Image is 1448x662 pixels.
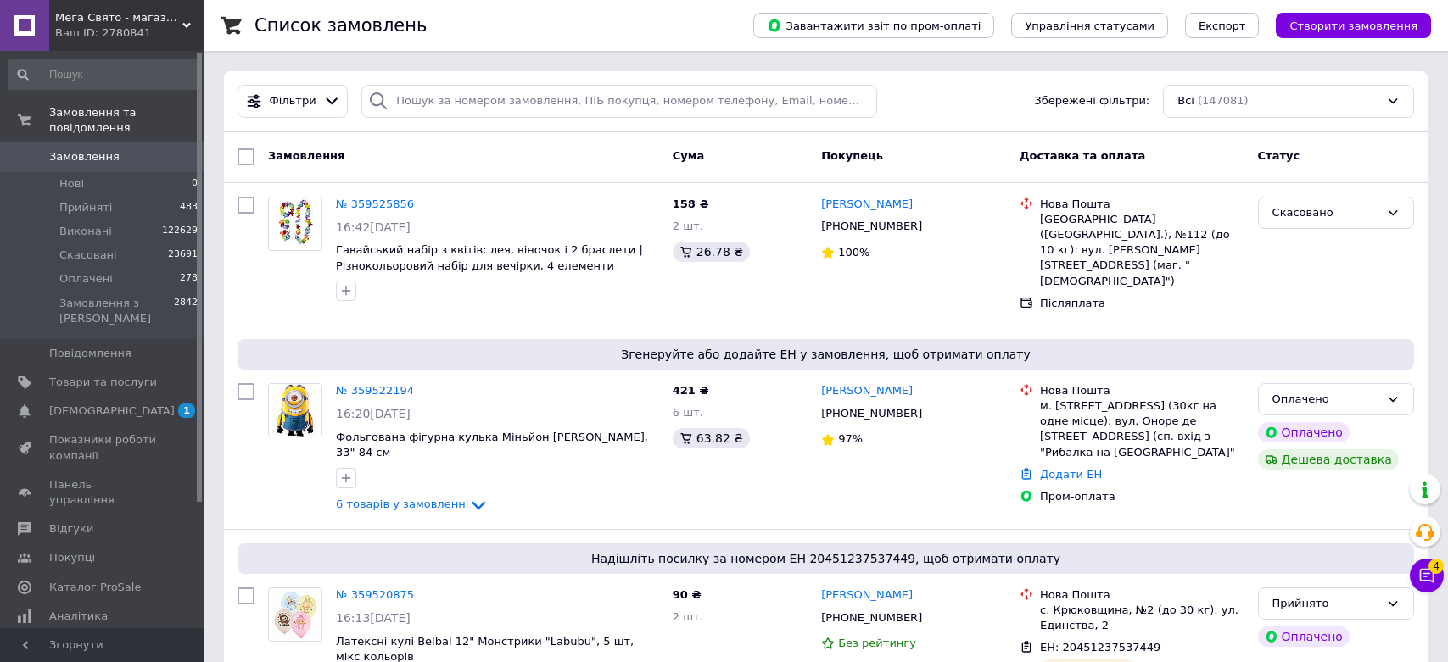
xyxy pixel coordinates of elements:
img: Фото товару [276,197,316,250]
span: Згенеруйте або додайте ЕН у замовлення, щоб отримати оплату [244,346,1407,363]
span: [PHONE_NUMBER] [821,611,922,624]
a: Додати ЕН [1040,468,1102,481]
a: [PERSON_NAME] [821,383,913,399]
a: [PERSON_NAME] [821,197,913,213]
span: Замовлення [49,149,120,164]
span: Прийняті [59,200,112,215]
span: Замовлення з [PERSON_NAME] [59,296,174,326]
span: 4 [1428,559,1444,574]
span: Збережені фільтри: [1034,93,1149,109]
input: Пошук за номером замовлення, ПІБ покупця, номером телефону, Email, номером накладної [361,85,877,118]
span: 100% [838,246,869,259]
span: Аналітика [49,609,108,624]
span: 2 шт. [673,610,703,623]
span: 6 шт. [673,406,703,419]
span: Створити замовлення [1289,19,1417,32]
span: 16:20[DATE] [336,407,411,420]
button: Експорт [1185,13,1260,38]
div: Оплачено [1258,626,1350,647]
div: Оплачено [1258,422,1350,442]
span: Каталог ProSale [49,580,141,595]
button: Створити замовлення [1276,13,1431,38]
span: Показники роботи компанії [49,432,157,463]
div: Післяплата [1040,296,1244,311]
span: 158 ₴ [673,197,709,210]
span: Завантажити звіт по пром-оплаті [767,18,981,33]
a: Фото товару [268,197,322,251]
span: Мега Свято - магазин аксесуарів для свята та все для оформлення повітряними кульками ГУРТ (ОПТ). [55,10,182,25]
span: ЕН: 20451237537449 [1040,641,1160,654]
span: Доставка та оплата [1020,149,1145,162]
span: [PHONE_NUMBER] [821,220,922,232]
span: (147081) [1198,94,1249,107]
span: 0 [192,176,198,192]
span: Експорт [1199,19,1246,32]
a: [PERSON_NAME] [821,587,913,604]
span: [PHONE_NUMBER] [821,407,922,420]
span: Відгуки [49,521,93,537]
span: 90 ₴ [673,588,702,601]
span: [DEMOGRAPHIC_DATA] [49,403,175,419]
img: Фото товару [271,588,320,641]
span: 278 [180,271,198,286]
span: 2 шт. [673,220,703,232]
div: с. Крюковщина, №2 (до 30 кг): ул. Единства, 2 [1040,603,1244,633]
a: Фото товару [268,383,322,437]
span: 16:13[DATE] [336,611,411,625]
span: Без рейтингу [838,637,916,649]
span: Нові [59,176,84,192]
span: 421 ₴ [673,384,709,397]
span: Повідомлення [49,346,131,361]
a: Фото товару [268,587,322,642]
div: 26.78 ₴ [673,242,750,262]
span: Гавайський набір з квітів: лея, віночок і 2 браслети | Різнокольоровий набір для вечірки, 4 елементи [336,243,643,272]
div: Оплачено [1272,391,1379,409]
a: Створити замовлення [1259,19,1431,31]
div: Дешева доставка [1258,449,1399,470]
span: Статус [1258,149,1300,162]
span: 2842 [174,296,198,326]
span: Скасовані [59,248,117,263]
a: № 359522194 [336,384,414,397]
div: Нова Пошта [1040,587,1244,603]
a: 6 товарів у замовленні [336,498,489,510]
span: Надішліть посилку за номером ЕН 20451237537449, щоб отримати оплату [244,550,1407,567]
button: Управління статусами [1011,13,1168,38]
button: Завантажити звіт по пром-оплаті [753,13,994,38]
img: Фото товару [269,384,321,437]
span: 122629 [162,224,198,239]
span: 483 [180,200,198,215]
span: 23691 [168,248,198,263]
span: Замовлення [268,149,344,162]
span: Оплачені [59,271,113,286]
span: Cума [673,149,704,162]
span: Виконані [59,224,112,239]
span: Управління статусами [1025,19,1154,32]
span: Товари та послуги [49,375,157,390]
span: 16:42[DATE] [336,220,411,234]
span: Покупець [821,149,883,162]
div: м. [STREET_ADDRESS] (30кг на одне місце): вул. Оноре де [STREET_ADDRESS] (сп. вхід з "Рибалка на ... [1040,398,1244,460]
h1: Список замовлень [254,15,427,36]
span: Фільтри [270,93,316,109]
div: Пром-оплата [1040,489,1244,504]
span: Замовлення та повідомлення [49,105,204,136]
a: Фольгована фігурна кулька Міньйон [PERSON_NAME], 33" 84 см [336,431,648,459]
div: Прийнято [1272,595,1379,613]
span: Всі [1177,93,1194,109]
div: Нова Пошта [1040,383,1244,398]
button: Чат з покупцем4 [1410,559,1444,592]
div: Скасовано [1272,204,1379,222]
a: № 359525856 [336,197,414,210]
span: 6 товарів у замовленні [336,498,468,511]
div: Нова Пошта [1040,197,1244,212]
span: Покупці [49,550,95,565]
div: [GEOGRAPHIC_DATA] ([GEOGRAPHIC_DATA].), №112 (до 10 кг): вул. [PERSON_NAME][STREET_ADDRESS] (маг.... [1040,212,1244,289]
span: 1 [178,403,195,418]
div: 63.82 ₴ [673,428,750,448]
span: Панель управління [49,477,157,508]
input: Пошук [8,59,199,90]
div: Ваш ID: 2780841 [55,25,204,41]
span: 97% [838,432,863,445]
